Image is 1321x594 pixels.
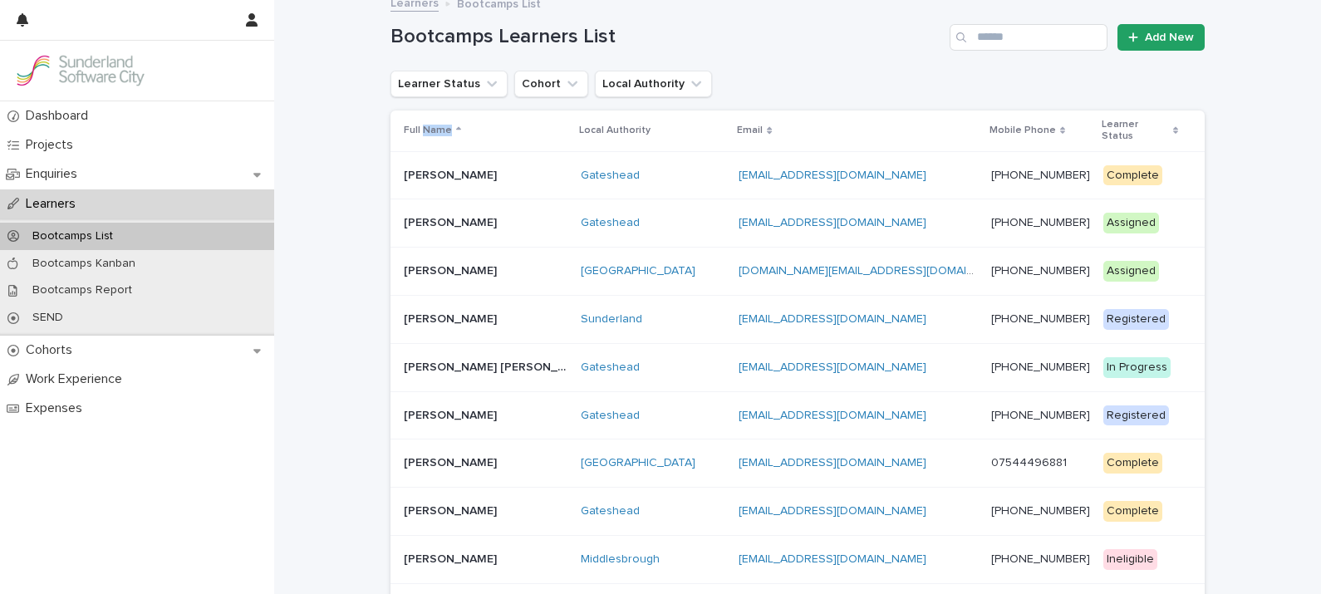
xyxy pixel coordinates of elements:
a: [PHONE_NUMBER] [991,361,1090,373]
a: Sunderland [581,312,642,326]
button: Learner Status [390,71,508,97]
p: [PERSON_NAME] [404,405,500,423]
div: Ineligible [1103,549,1157,570]
a: [PHONE_NUMBER] [991,217,1090,228]
a: [GEOGRAPHIC_DATA] [581,456,695,470]
p: Learner Status [1102,115,1169,146]
div: Complete [1103,453,1162,474]
div: In Progress [1103,357,1171,378]
p: Local Authority [579,121,651,140]
div: Registered [1103,405,1169,426]
p: [PERSON_NAME] [404,309,500,326]
p: Dashboard [19,108,101,124]
p: Bootcamps Report [19,283,145,297]
p: SEND [19,311,76,325]
a: [PHONE_NUMBER] [991,505,1090,517]
a: [PHONE_NUMBER] [991,553,1090,565]
tr: [PERSON_NAME][PERSON_NAME] Gateshead [EMAIL_ADDRESS][DOMAIN_NAME] [PHONE_NUMBER] Complete [390,151,1205,199]
button: Local Authority [595,71,712,97]
p: Email [737,121,763,140]
a: Gateshead [581,504,640,518]
div: Complete [1103,165,1162,186]
a: [EMAIL_ADDRESS][DOMAIN_NAME] [739,361,926,373]
a: [PHONE_NUMBER] [991,410,1090,421]
img: GVzBcg19RCOYju8xzymn [13,54,146,87]
p: [PERSON_NAME] [404,549,500,567]
tr: [PERSON_NAME][PERSON_NAME] Middlesbrough [EMAIL_ADDRESS][DOMAIN_NAME] [PHONE_NUMBER] Ineligible [390,535,1205,583]
span: Add New [1145,32,1194,43]
a: [EMAIL_ADDRESS][DOMAIN_NAME] [739,217,926,228]
tr: [PERSON_NAME] [PERSON_NAME][PERSON_NAME] [PERSON_NAME] Gateshead [EMAIL_ADDRESS][DOMAIN_NAME] [PH... [390,343,1205,391]
a: Gateshead [581,361,640,375]
tr: [PERSON_NAME][PERSON_NAME] [GEOGRAPHIC_DATA] [EMAIL_ADDRESS][DOMAIN_NAME] 07544496881 Complete [390,439,1205,488]
a: [GEOGRAPHIC_DATA] [581,264,695,278]
tr: [PERSON_NAME][PERSON_NAME] Gateshead [EMAIL_ADDRESS][DOMAIN_NAME] [PHONE_NUMBER] Complete [390,488,1205,536]
p: Work Experience [19,371,135,387]
tr: [PERSON_NAME][PERSON_NAME] Gateshead [EMAIL_ADDRESS][DOMAIN_NAME] [PHONE_NUMBER] Assigned [390,199,1205,248]
a: [EMAIL_ADDRESS][DOMAIN_NAME] [739,410,926,421]
a: Gateshead [581,409,640,423]
a: Gateshead [581,216,640,230]
p: Full Name [404,121,452,140]
a: [EMAIL_ADDRESS][DOMAIN_NAME] [739,457,926,469]
p: [PERSON_NAME] [PERSON_NAME] [404,357,571,375]
p: Expenses [19,400,96,416]
input: Search [950,24,1107,51]
div: Registered [1103,309,1169,330]
a: [EMAIL_ADDRESS][DOMAIN_NAME] [739,553,926,565]
p: Cohorts [19,342,86,358]
p: [PERSON_NAME] [404,453,500,470]
p: [PERSON_NAME] [404,261,500,278]
a: [DOMAIN_NAME][EMAIL_ADDRESS][DOMAIN_NAME] [739,265,1016,277]
div: Assigned [1103,213,1159,233]
a: [PHONE_NUMBER] [991,169,1090,181]
p: [PERSON_NAME] [404,213,500,230]
a: [PHONE_NUMBER] [991,265,1090,277]
a: [PHONE_NUMBER] [991,313,1090,325]
a: 07544496881 [991,457,1067,469]
p: Bootcamps List [19,229,126,243]
tr: [PERSON_NAME][PERSON_NAME] Gateshead [EMAIL_ADDRESS][DOMAIN_NAME] [PHONE_NUMBER] Registered [390,391,1205,439]
button: Cohort [514,71,588,97]
a: Middlesbrough [581,552,660,567]
div: Complete [1103,501,1162,522]
a: [EMAIL_ADDRESS][DOMAIN_NAME] [739,313,926,325]
div: Assigned [1103,261,1159,282]
p: Learners [19,196,89,212]
h1: Bootcamps Learners List [390,25,943,49]
a: Add New [1117,24,1205,51]
tr: [PERSON_NAME][PERSON_NAME] Sunderland [EMAIL_ADDRESS][DOMAIN_NAME] [PHONE_NUMBER] Registered [390,295,1205,343]
a: [EMAIL_ADDRESS][DOMAIN_NAME] [739,169,926,181]
p: Mobile Phone [990,121,1056,140]
p: [PERSON_NAME] [404,165,500,183]
p: [PERSON_NAME] [404,501,500,518]
tr: [PERSON_NAME][PERSON_NAME] [GEOGRAPHIC_DATA] [DOMAIN_NAME][EMAIL_ADDRESS][DOMAIN_NAME] [PHONE_NUM... [390,248,1205,296]
p: Enquiries [19,166,91,182]
p: Bootcamps Kanban [19,257,149,271]
a: [EMAIL_ADDRESS][DOMAIN_NAME] [739,505,926,517]
a: Gateshead [581,169,640,183]
p: Projects [19,137,86,153]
